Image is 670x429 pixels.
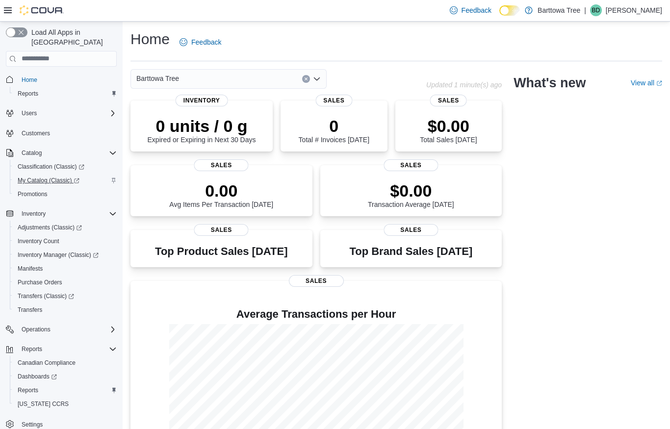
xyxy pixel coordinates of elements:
span: Purchase Orders [14,277,117,288]
a: Reports [14,88,42,100]
button: Catalog [18,147,46,159]
span: [US_STATE] CCRS [18,400,69,408]
a: Adjustments (Classic) [14,222,86,233]
span: Transfers (Classic) [14,290,117,302]
span: Purchase Orders [18,278,62,286]
a: Home [18,74,41,86]
span: Catalog [22,149,42,157]
a: View allExternal link [631,79,662,87]
button: Manifests [10,262,121,276]
span: Reports [18,386,38,394]
p: $0.00 [368,181,454,201]
button: Clear input [302,75,310,83]
span: Reports [14,384,117,396]
span: Home [18,74,117,86]
button: Users [2,106,121,120]
a: Classification (Classic) [14,161,88,173]
button: Reports [18,343,46,355]
span: Load All Apps in [GEOGRAPHIC_DATA] [27,27,117,47]
span: Inventory Count [18,237,59,245]
a: Customers [18,127,54,139]
a: My Catalog (Classic) [14,175,83,186]
a: Feedback [446,0,495,20]
span: Customers [22,129,50,137]
span: Catalog [18,147,117,159]
button: Inventory Count [10,234,121,248]
div: Expired or Expiring in Next 30 Days [148,116,256,144]
a: My Catalog (Classic) [10,174,121,187]
input: Dark Mode [499,5,520,16]
span: Sales [289,275,344,287]
a: Promotions [14,188,52,200]
span: Sales [384,159,438,171]
div: Total # Invoices [DATE] [299,116,369,144]
button: Transfers [10,303,121,317]
span: Canadian Compliance [14,357,117,369]
span: Barttowa Tree [136,73,179,84]
a: Dashboards [10,370,121,383]
p: 0 units / 0 g [148,116,256,136]
p: [PERSON_NAME] [606,4,662,16]
span: Operations [22,326,51,333]
span: Adjustments (Classic) [14,222,117,233]
span: Feedback [462,5,491,15]
span: Promotions [18,190,48,198]
span: Sales [430,95,467,106]
span: Settings [22,421,43,429]
h1: Home [130,29,170,49]
span: Classification (Classic) [18,163,84,171]
span: Sales [194,159,249,171]
button: Inventory [2,207,121,221]
a: Purchase Orders [14,277,66,288]
h4: Average Transactions per Hour [138,308,494,320]
span: Adjustments (Classic) [18,224,82,231]
a: Feedback [176,32,225,52]
span: Promotions [14,188,117,200]
span: Reports [22,345,42,353]
span: Manifests [18,265,43,273]
span: Dashboards [18,373,57,380]
span: Sales [384,224,438,236]
div: Transaction Average [DATE] [368,181,454,208]
span: Inventory Manager (Classic) [18,251,99,259]
span: Inventory Manager (Classic) [14,249,117,261]
svg: External link [656,80,662,86]
span: Manifests [14,263,117,275]
span: Users [22,109,37,117]
h3: Top Brand Sales [DATE] [349,246,472,257]
button: Reports [10,87,121,101]
p: | [584,4,586,16]
span: Feedback [191,37,221,47]
p: 0.00 [169,181,273,201]
a: Inventory Count [14,235,63,247]
button: Inventory [18,208,50,220]
span: Canadian Compliance [18,359,76,367]
a: Transfers (Classic) [10,289,121,303]
span: BD [592,4,600,16]
a: Manifests [14,263,47,275]
span: Washington CCRS [14,398,117,410]
button: Reports [2,342,121,356]
a: Dashboards [14,371,61,382]
p: Updated 1 minute(s) ago [426,81,502,89]
div: Total Sales [DATE] [420,116,477,144]
span: Classification (Classic) [14,161,117,173]
p: $0.00 [420,116,477,136]
span: Transfers [18,306,42,314]
span: Dashboards [14,371,117,382]
button: [US_STATE] CCRS [10,397,121,411]
a: Canadian Compliance [14,357,79,369]
div: Avg Items Per Transaction [DATE] [169,181,273,208]
button: Operations [18,324,54,335]
span: My Catalog (Classic) [18,177,79,184]
button: Promotions [10,187,121,201]
span: Reports [14,88,117,100]
button: Canadian Compliance [10,356,121,370]
a: [US_STATE] CCRS [14,398,73,410]
button: Catalog [2,146,121,160]
button: Reports [10,383,121,397]
p: Barttowa Tree [538,4,580,16]
p: 0 [299,116,369,136]
h3: Top Product Sales [DATE] [155,246,287,257]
